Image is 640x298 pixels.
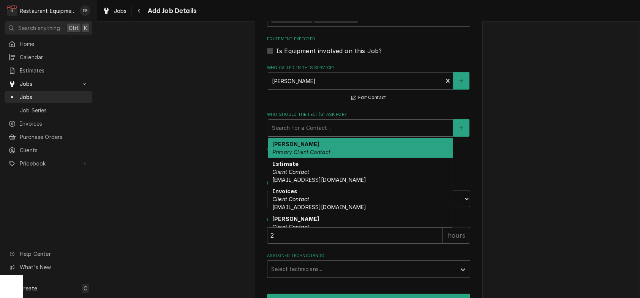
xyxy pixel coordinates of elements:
[5,157,92,170] a: Go to Pricebook
[459,78,463,84] svg: Create New Contact
[5,261,92,273] a: Go to What's New
[267,146,470,152] label: Attachments
[5,248,92,260] a: Go to Help Center
[267,217,470,244] div: Estimated Job Duration
[20,40,88,48] span: Home
[267,36,470,42] label: Equipment Expected
[145,6,196,16] span: Add Job Details
[350,93,387,102] button: Edit Contact
[272,216,319,222] strong: [PERSON_NAME]
[20,146,88,154] span: Clients
[18,24,60,32] span: Search anything
[20,106,88,114] span: Job Series
[100,5,130,17] a: Jobs
[20,285,37,292] span: Create
[267,191,366,207] input: Date
[69,24,79,32] span: Ctrl
[267,253,470,259] label: Assigned Technician(s)
[5,77,92,90] a: Go to Jobs
[5,131,92,143] a: Purchase Orders
[20,53,88,61] span: Calendar
[272,196,309,202] em: Client Contact
[7,5,17,16] div: R
[20,263,88,271] span: What's New
[459,125,463,131] svg: Create New Contact
[267,112,470,118] label: Who should the tech(s) ask for?
[272,177,366,183] span: [EMAIL_ADDRESS][DOMAIN_NAME]
[5,51,92,63] a: Calendar
[272,204,366,210] span: [EMAIL_ADDRESS][DOMAIN_NAME]
[80,5,90,16] div: Emily Bird's Avatar
[272,169,309,175] em: Client Contact
[267,146,470,171] div: Attachments
[80,5,90,16] div: EB
[267,253,470,278] div: Assigned Technician(s)
[84,284,87,292] span: C
[453,72,469,90] button: Create New Contact
[20,133,88,141] span: Purchase Orders
[272,224,309,230] em: Client Contact
[5,117,92,130] a: Invoices
[7,5,17,16] div: Restaurant Equipment Diagnostics's Avatar
[267,65,470,102] div: Who called in this service?
[133,5,145,17] button: Navigate back
[267,65,470,71] label: Who called in this service?
[114,7,127,15] span: Jobs
[267,217,470,223] label: Estimated Job Duration
[5,104,92,117] a: Job Series
[20,66,88,74] span: Estimates
[5,64,92,77] a: Estimates
[272,161,299,167] strong: Estimate
[272,141,319,147] strong: [PERSON_NAME]
[20,250,88,258] span: Help Center
[20,159,77,167] span: Pricebook
[5,91,92,103] a: Jobs
[20,120,88,128] span: Invoices
[20,80,77,88] span: Jobs
[453,119,469,137] button: Create New Contact
[5,21,92,35] button: Search anythingCtrlK
[267,36,470,55] div: Equipment Expected
[5,38,92,50] a: Home
[267,180,470,207] div: Estimated Arrival Time
[84,24,87,32] span: K
[5,144,92,156] a: Clients
[443,227,470,244] div: hours
[267,112,470,136] div: Who should the tech(s) ask for?
[272,149,331,155] em: Primary Client Contact
[267,180,470,186] label: Estimated Arrival Time
[20,7,76,15] div: Restaurant Equipment Diagnostics
[20,93,88,101] span: Jobs
[276,46,382,55] label: Is Equipment involved on this Job?
[272,188,297,194] strong: Invoices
